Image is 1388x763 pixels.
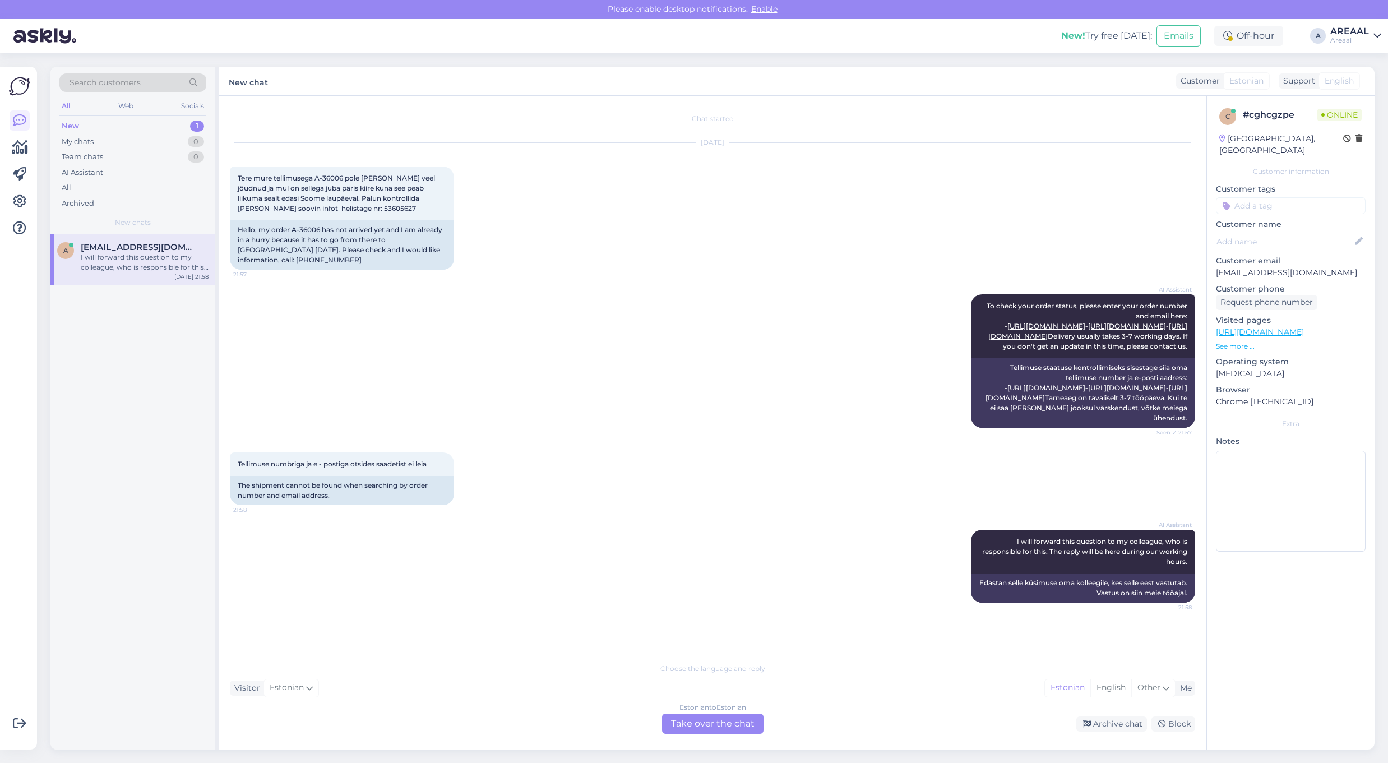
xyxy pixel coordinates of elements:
[1330,36,1369,45] div: Areaal
[230,220,454,270] div: Hello, my order A-36006 has not arrived yet and I am already in a hurry because it has to go from...
[1216,219,1366,230] p: Customer name
[1151,716,1195,732] div: Block
[174,272,209,281] div: [DATE] 21:58
[1216,315,1366,326] p: Visited pages
[81,252,209,272] div: I will forward this question to my colleague, who is responsible for this. The reply will be here...
[1090,679,1131,696] div: English
[115,218,151,228] span: New chats
[1156,25,1201,47] button: Emails
[987,302,1189,350] span: To check your order status, please enter your order number and email here: - - - Delivery usually...
[1330,27,1381,45] a: AREAALAreaal
[1325,75,1354,87] span: English
[1216,183,1366,195] p: Customer tags
[1310,28,1326,44] div: A
[1150,285,1192,294] span: AI Assistant
[81,242,197,252] span: ari.lausmaa@hovisuunnittelijat.fi
[1216,341,1366,352] p: See more ...
[229,73,268,89] label: New chat
[679,702,746,713] div: Estonian to Estonian
[230,137,1195,147] div: [DATE]
[1216,384,1366,396] p: Browser
[1150,603,1192,612] span: 21:58
[179,99,206,113] div: Socials
[1088,322,1166,330] a: [URL][DOMAIN_NAME]
[1216,197,1366,214] input: Add a tag
[1214,26,1283,46] div: Off-hour
[62,198,94,209] div: Archived
[1150,521,1192,529] span: AI Assistant
[233,506,275,514] span: 21:58
[188,136,204,147] div: 0
[1216,267,1366,279] p: [EMAIL_ADDRESS][DOMAIN_NAME]
[1176,75,1220,87] div: Customer
[230,476,454,505] div: The shipment cannot be found when searching by order number and email address.
[1330,27,1369,36] div: AREAAL
[1216,356,1366,368] p: Operating system
[1216,368,1366,380] p: [MEDICAL_DATA]
[982,537,1189,566] span: I will forward this question to my colleague, who is responsible for this. The reply will be here...
[662,714,764,734] div: Take over the chat
[230,682,260,694] div: Visitor
[748,4,781,14] span: Enable
[62,167,103,178] div: AI Assistant
[1229,75,1264,87] span: Estonian
[971,358,1195,428] div: Tellimuse staatuse kontrollimiseks sisestage siia oma tellimuse number ja e-posti aadress: - - - ...
[1088,383,1166,392] a: [URL][DOMAIN_NAME]
[9,76,30,97] img: Askly Logo
[59,99,72,113] div: All
[230,664,1195,674] div: Choose the language and reply
[1061,29,1152,43] div: Try free [DATE]:
[62,182,71,193] div: All
[1216,327,1304,337] a: [URL][DOMAIN_NAME]
[1007,322,1085,330] a: [URL][DOMAIN_NAME]
[190,121,204,132] div: 1
[238,174,437,212] span: Tere mure tellimusega A-36006 pole [PERSON_NAME] veel jõudnud ja mul on sellega juba päris kiire ...
[116,99,136,113] div: Web
[1225,112,1230,121] span: c
[1216,436,1366,447] p: Notes
[1076,716,1147,732] div: Archive chat
[1150,428,1192,437] span: Seen ✓ 21:57
[1216,295,1317,310] div: Request phone number
[1137,682,1160,692] span: Other
[971,574,1195,603] div: Edastan selle küsimuse oma kolleegile, kes selle eest vastutab. Vastus on siin meie tööajal.
[1216,396,1366,408] p: Chrome [TECHNICAL_ID]
[1317,109,1362,121] span: Online
[1279,75,1315,87] div: Support
[233,270,275,279] span: 21:57
[1216,419,1366,429] div: Extra
[238,460,427,468] span: Tellimuse numbriga ja e - postiga otsides saadetist ei leia
[270,682,304,694] span: Estonian
[62,136,94,147] div: My chats
[1007,383,1085,392] a: [URL][DOMAIN_NAME]
[1216,255,1366,267] p: Customer email
[1216,167,1366,177] div: Customer information
[70,77,141,89] span: Search customers
[62,151,103,163] div: Team chats
[1045,679,1090,696] div: Estonian
[1061,30,1085,41] b: New!
[230,114,1195,124] div: Chat started
[1176,682,1192,694] div: Me
[188,151,204,163] div: 0
[1216,235,1353,248] input: Add name
[1243,108,1317,122] div: # cghcgzpe
[63,246,68,255] span: a
[62,121,79,132] div: New
[1219,133,1343,156] div: [GEOGRAPHIC_DATA], [GEOGRAPHIC_DATA]
[1216,283,1366,295] p: Customer phone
